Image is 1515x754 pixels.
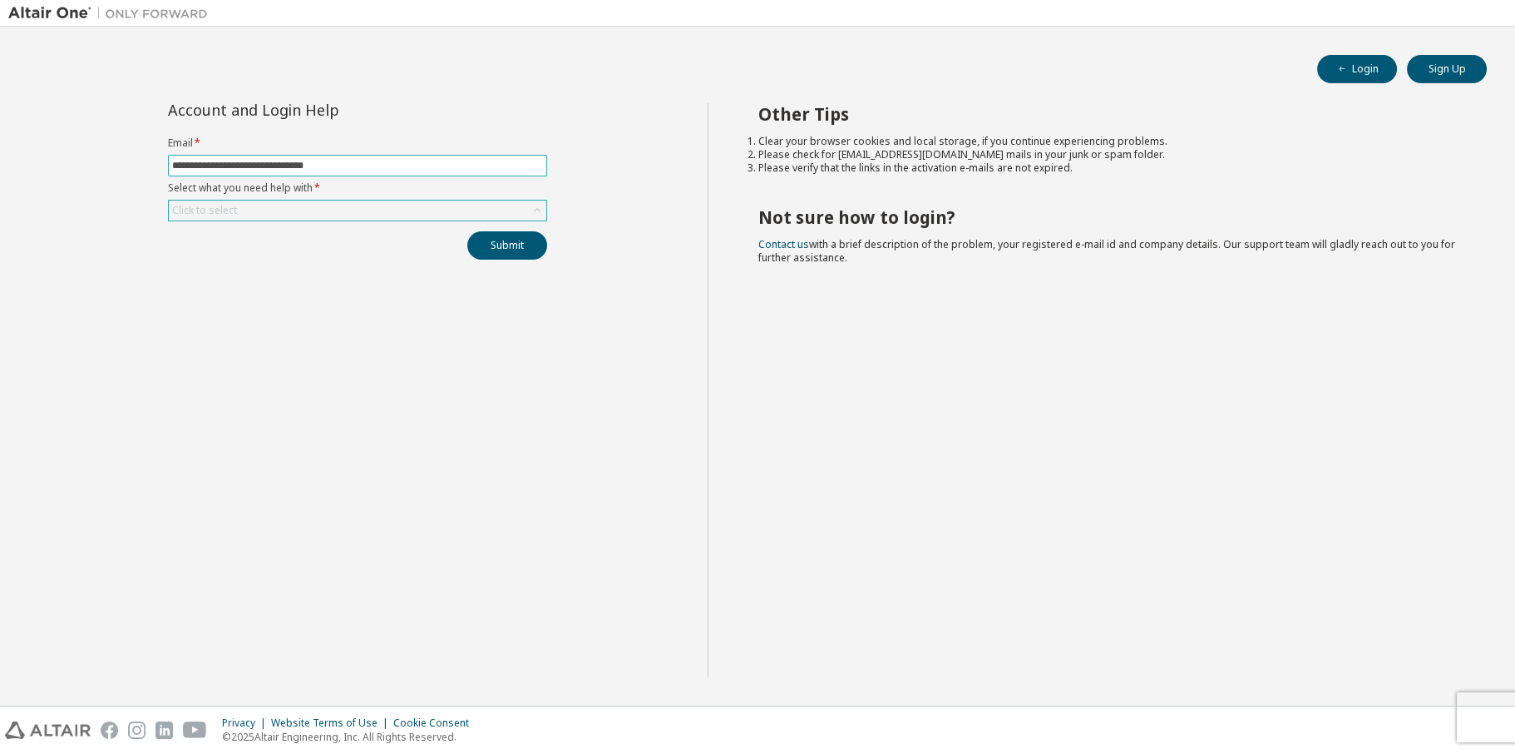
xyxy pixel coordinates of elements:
[758,148,1458,161] li: Please check for [EMAIL_ADDRESS][DOMAIN_NAME] mails in your junk or spam folder.
[1317,55,1397,83] button: Login
[758,161,1458,175] li: Please verify that the links in the activation e-mails are not expired.
[101,722,118,739] img: facebook.svg
[168,136,547,150] label: Email
[168,181,547,195] label: Select what you need help with
[168,103,471,117] div: Account and Login Help
[128,722,146,739] img: instagram.svg
[8,5,216,22] img: Altair One
[222,717,271,730] div: Privacy
[222,730,479,744] p: © 2025 Altair Engineering, Inc. All Rights Reserved.
[169,201,546,221] div: Click to select
[758,237,1455,265] span: with a brief description of the problem, your registered e-mail id and company details. Our suppo...
[467,231,547,260] button: Submit
[183,722,207,739] img: youtube.svg
[155,722,173,739] img: linkedin.svg
[393,717,479,730] div: Cookie Consent
[271,717,393,730] div: Website Terms of Use
[758,103,1458,125] h2: Other Tips
[1407,55,1487,83] button: Sign Up
[172,204,237,217] div: Click to select
[758,237,809,251] a: Contact us
[5,722,91,739] img: altair_logo.svg
[758,135,1458,148] li: Clear your browser cookies and local storage, if you continue experiencing problems.
[758,206,1458,228] h2: Not sure how to login?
